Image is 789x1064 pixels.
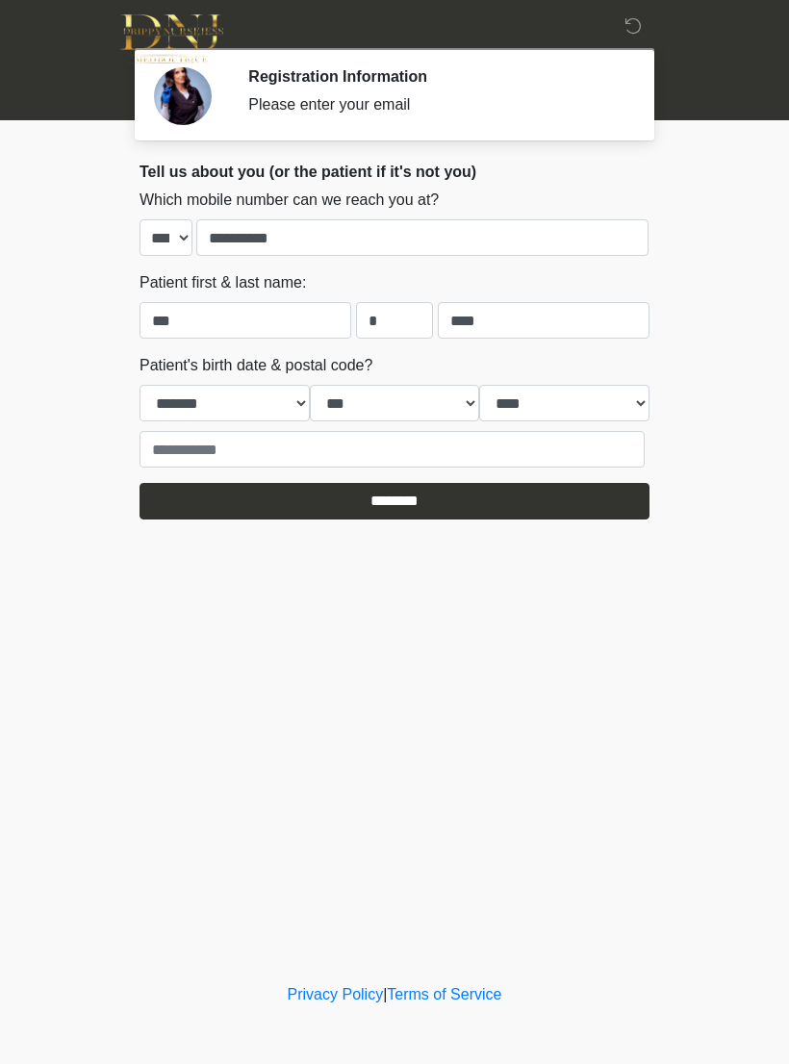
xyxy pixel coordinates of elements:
[383,986,387,1002] a: |
[140,189,439,212] label: Which mobile number can we reach you at?
[120,14,223,63] img: DNJ Med Boutique Logo
[248,93,621,116] div: Please enter your email
[154,67,212,125] img: Agent Avatar
[387,986,501,1002] a: Terms of Service
[140,354,372,377] label: Patient's birth date & postal code?
[288,986,384,1002] a: Privacy Policy
[140,163,649,181] h2: Tell us about you (or the patient if it's not you)
[140,271,306,294] label: Patient first & last name:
